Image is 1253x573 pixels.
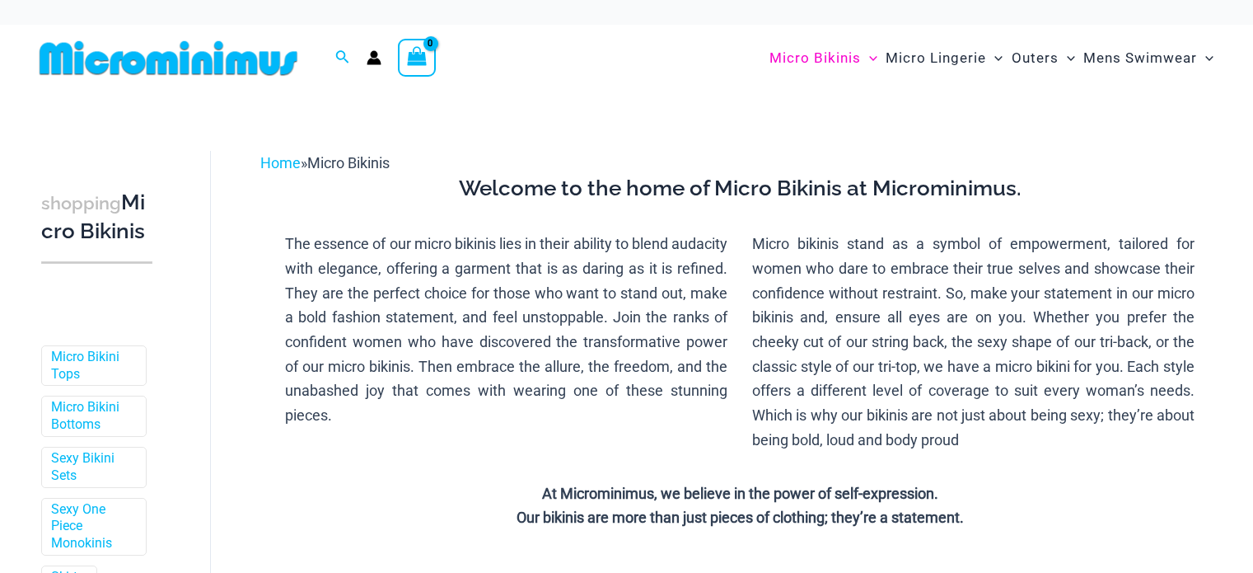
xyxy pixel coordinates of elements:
[367,50,381,65] a: Account icon link
[517,509,964,526] strong: Our bikinis are more than just pieces of clothing; they’re a statement.
[763,31,1220,86] nav: Site Navigation
[752,232,1195,452] p: Micro bikinis stand as a symbol of empowerment, tailored for women who dare to embrace their true...
[260,154,301,171] a: Home
[398,39,436,77] a: View Shopping Cart, empty
[1197,37,1213,79] span: Menu Toggle
[273,175,1207,203] h3: Welcome to the home of Micro Bikinis at Microminimus.
[1079,33,1218,83] a: Mens SwimwearMenu ToggleMenu Toggle
[986,37,1003,79] span: Menu Toggle
[41,189,152,246] h3: Micro Bikinis
[260,154,390,171] span: »
[881,33,1007,83] a: Micro LingerieMenu ToggleMenu Toggle
[1012,37,1059,79] span: Outers
[861,37,877,79] span: Menu Toggle
[542,485,938,502] strong: At Microminimus, we believe in the power of self-expression.
[335,48,350,68] a: Search icon link
[41,193,121,214] span: shopping
[51,501,133,552] a: Sexy One Piece Monokinis
[886,37,986,79] span: Micro Lingerie
[1008,33,1079,83] a: OutersMenu ToggleMenu Toggle
[33,40,304,77] img: MM SHOP LOGO FLAT
[769,37,861,79] span: Micro Bikinis
[307,154,390,171] span: Micro Bikinis
[51,349,133,383] a: Micro Bikini Tops
[285,232,727,428] p: The essence of our micro bikinis lies in their ability to blend audacity with elegance, offering ...
[51,450,133,485] a: Sexy Bikini Sets
[765,33,881,83] a: Micro BikinisMenu ToggleMenu Toggle
[51,399,133,434] a: Micro Bikini Bottoms
[1083,37,1197,79] span: Mens Swimwear
[1059,37,1075,79] span: Menu Toggle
